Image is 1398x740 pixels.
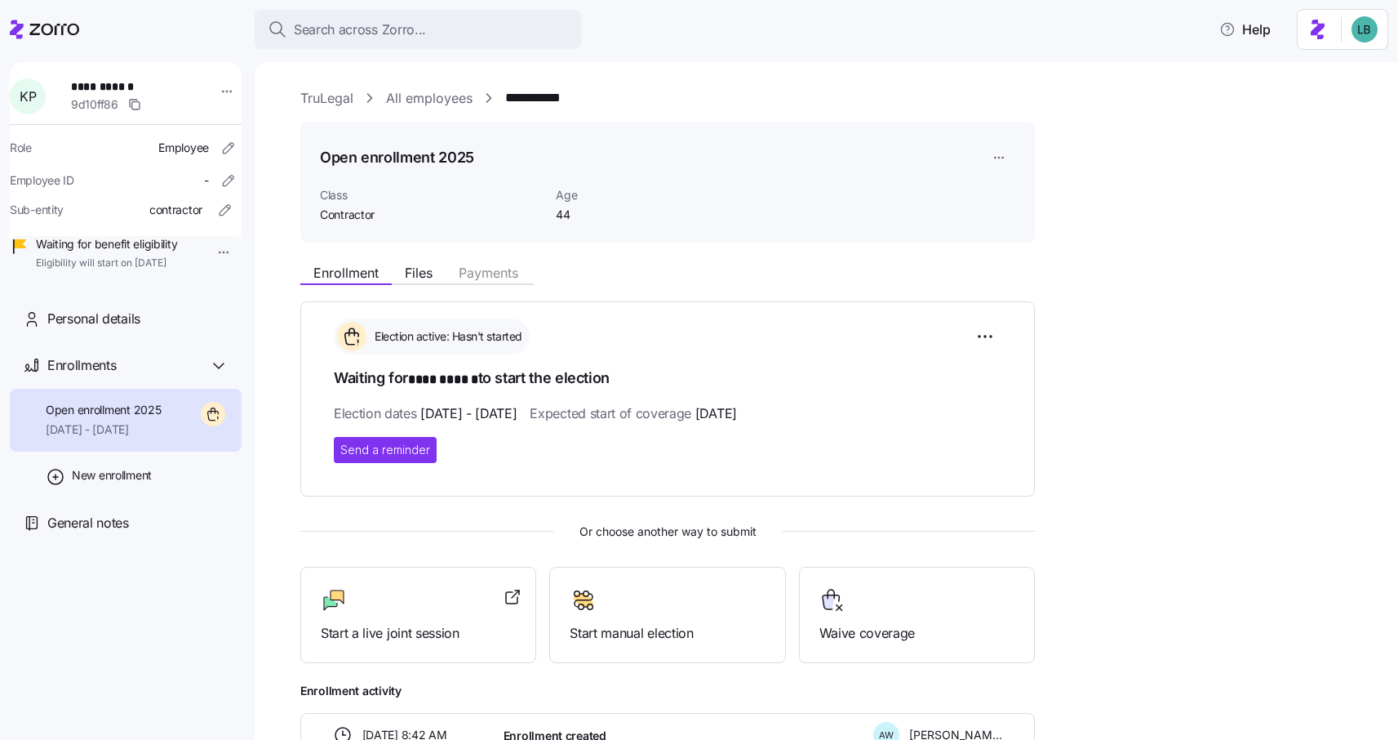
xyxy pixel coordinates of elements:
[158,140,209,156] span: Employee
[556,187,720,203] span: Age
[879,731,894,740] span: A W
[1351,16,1378,42] img: 55738f7c4ee29e912ff6c7eae6e0401b
[47,309,140,329] span: Personal details
[334,368,1001,390] h1: Waiting for to start the election
[1219,20,1271,39] span: Help
[420,403,517,424] span: [DATE] - [DATE]
[10,140,32,156] span: Role
[20,90,36,103] span: K P
[370,328,522,345] span: Election active: Hasn't started
[10,202,64,218] span: Sub-entity
[1206,13,1284,46] button: Help
[320,187,543,203] span: Class
[294,20,426,40] span: Search across Zorro...
[300,88,353,109] a: TruLegal
[149,202,202,218] span: contractor
[405,266,433,279] span: Files
[71,96,118,113] span: 9d10ff86
[47,513,129,533] span: General notes
[530,403,736,424] span: Expected start of coverage
[321,623,516,644] span: Start a live joint session
[340,442,430,458] span: Send a reminder
[556,207,720,223] span: 44
[695,403,737,424] span: [DATE]
[72,467,152,484] span: New enrollment
[334,437,437,463] button: Send a reminder
[459,266,518,279] span: Payments
[36,256,177,270] span: Eligibility will start on [DATE]
[255,10,581,49] button: Search across Zorro...
[36,236,177,252] span: Waiting for benefit eligibility
[300,523,1035,541] span: Or choose another way to submit
[46,402,161,418] span: Open enrollment 2025
[300,683,1035,699] span: Enrollment activity
[819,623,1014,644] span: Waive coverage
[10,172,74,189] span: Employee ID
[320,147,474,167] h1: Open enrollment 2025
[570,623,765,644] span: Start manual election
[46,421,161,438] span: [DATE] - [DATE]
[320,207,543,223] span: Contractor
[313,266,379,279] span: Enrollment
[47,355,116,376] span: Enrollments
[334,403,517,424] span: Election dates
[386,88,473,109] a: All employees
[204,172,209,189] span: -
